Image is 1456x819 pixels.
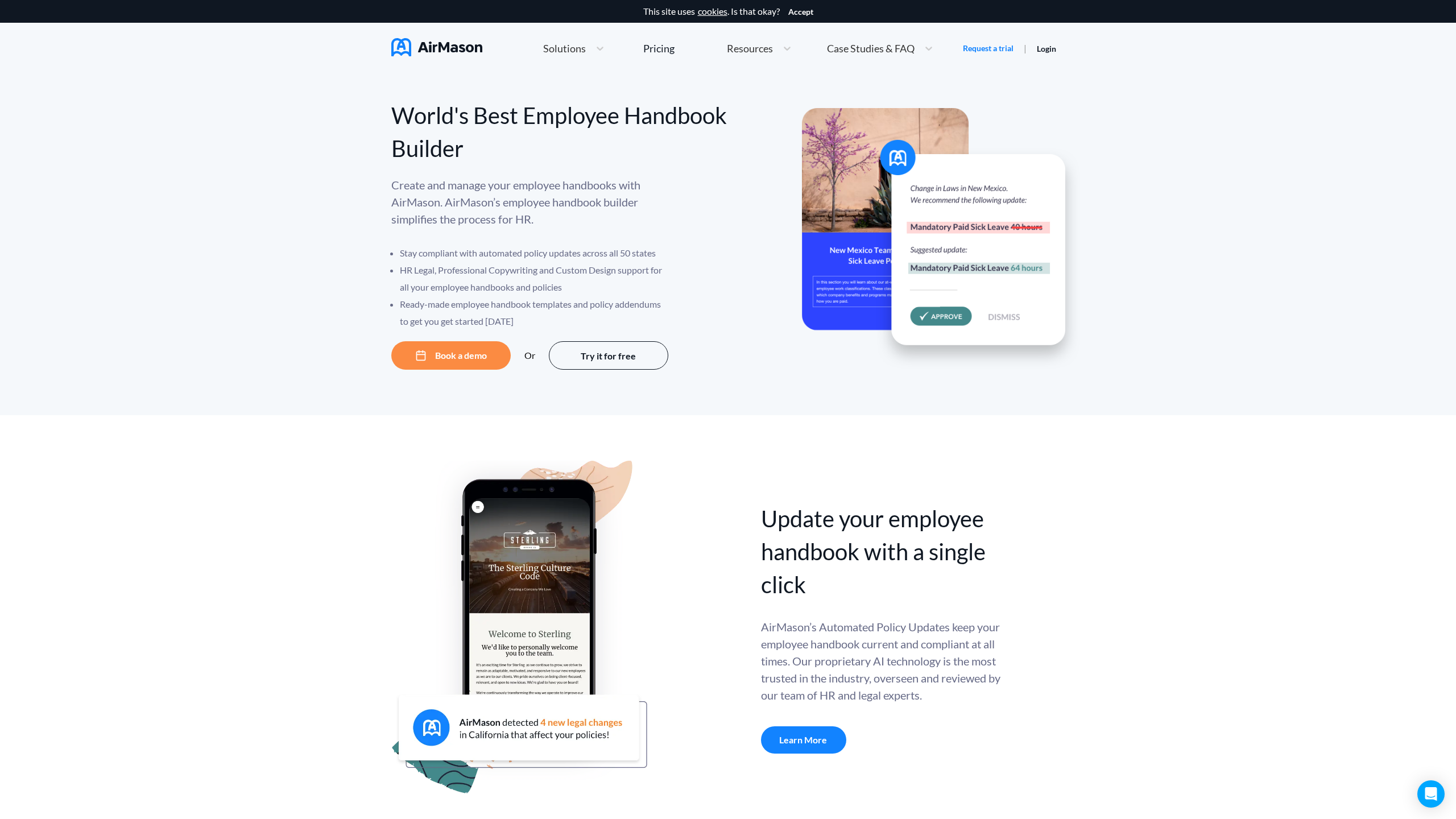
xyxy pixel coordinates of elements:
a: Pricing [643,38,675,59]
a: Login [1037,44,1056,53]
button: Try it for free [549,341,668,370]
a: cookies [698,6,727,16]
div: World's Best Employee Handbook Builder [391,99,729,165]
img: hero-banner [802,108,1081,369]
div: Open Intercom Messenger [1417,780,1445,808]
span: Resources [727,43,773,53]
div: Update your employee handbook with a single click [761,502,1003,601]
li: Stay compliant with automated policy updates across all 50 states [400,245,670,262]
a: Learn More [761,726,846,754]
span: | [1024,43,1027,53]
span: Case Studies & FAQ [827,43,915,53]
li: HR Legal, Professional Copywriting and Custom Design support for all your employee handbooks and ... [400,262,670,296]
button: Accept cookies [788,7,813,16]
div: Or [524,350,535,361]
button: Book a demo [391,341,511,370]
p: Create and manage your employee handbooks with AirMason. AirMason’s employee handbook builder sim... [391,176,670,227]
div: AirMason’s Automated Policy Updates keep your employee handbook current and compliant at all time... [761,618,1003,704]
a: Request a trial [963,43,1014,54]
div: Pricing [643,43,675,53]
li: Ready-made employee handbook templates and policy addendums to get you get started [DATE] [400,296,670,330]
img: AirMason Logo [391,38,482,56]
img: handbook apu [391,461,647,793]
span: Solutions [543,43,586,53]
